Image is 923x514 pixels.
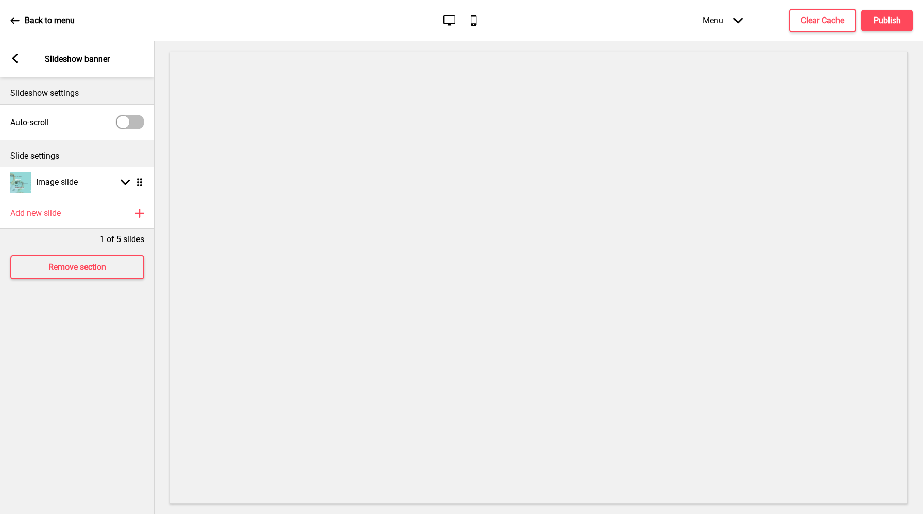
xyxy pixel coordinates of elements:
[692,5,753,36] div: Menu
[801,15,844,26] h4: Clear Cache
[789,9,856,32] button: Clear Cache
[25,15,75,26] p: Back to menu
[10,117,49,127] label: Auto-scroll
[48,262,106,273] h4: Remove section
[36,177,78,188] h4: Image slide
[10,208,61,219] h4: Add new slide
[10,7,75,35] a: Back to menu
[874,15,901,26] h4: Publish
[45,54,110,65] p: Slideshow banner
[10,88,144,99] p: Slideshow settings
[861,10,913,31] button: Publish
[100,234,144,245] p: 1 of 5 slides
[10,255,144,279] button: Remove section
[10,150,144,162] p: Slide settings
